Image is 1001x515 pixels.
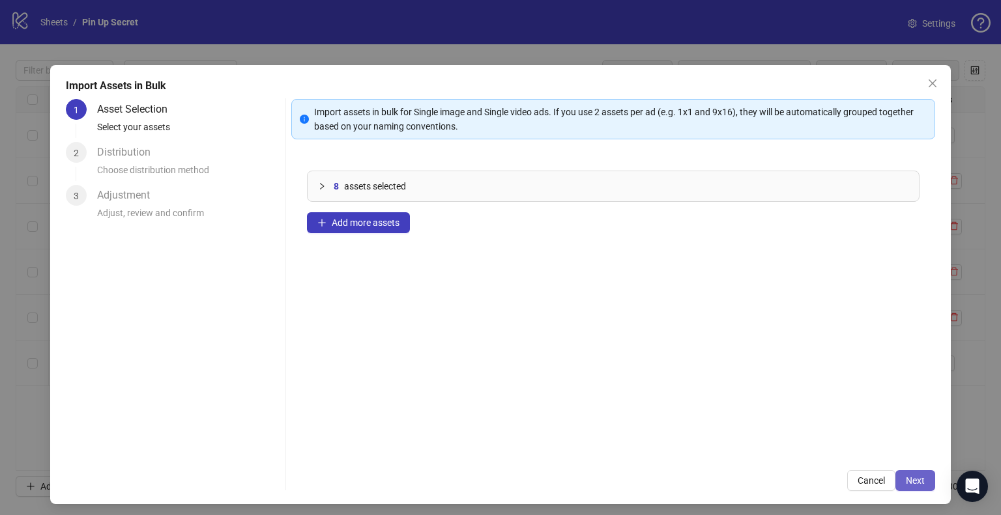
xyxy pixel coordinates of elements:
[300,115,309,124] span: info-circle
[97,142,161,163] div: Distribution
[97,206,280,228] div: Adjust, review and confirm
[97,185,160,206] div: Adjustment
[344,179,406,193] span: assets selected
[74,191,79,201] span: 3
[927,78,938,89] span: close
[895,470,935,491] button: Next
[334,179,339,193] span: 8
[317,218,326,227] span: plus
[66,78,935,94] div: Import Assets in Bulk
[97,163,280,185] div: Choose distribution method
[922,73,943,94] button: Close
[308,171,919,201] div: 8assets selected
[74,148,79,158] span: 2
[97,99,178,120] div: Asset Selection
[307,212,410,233] button: Add more assets
[847,470,895,491] button: Cancel
[858,475,885,486] span: Cancel
[906,475,925,486] span: Next
[332,217,399,228] span: Add more assets
[314,105,927,133] div: Import assets in bulk for Single image and Single video ads. If you use 2 assets per ad (e.g. 1x1...
[318,182,326,190] span: collapsed
[74,105,79,115] span: 1
[97,120,280,142] div: Select your assets
[957,471,988,502] div: Open Intercom Messenger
